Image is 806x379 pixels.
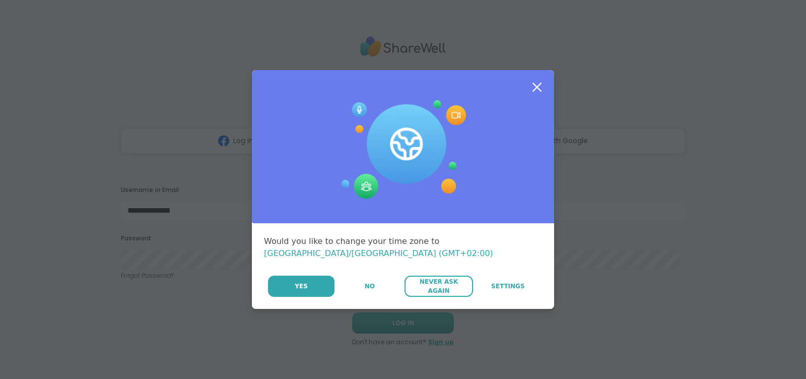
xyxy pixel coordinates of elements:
[365,282,375,291] span: No
[268,276,334,297] button: Yes
[405,276,473,297] button: Never Ask Again
[264,235,542,260] div: Would you like to change your time zone to
[474,276,542,297] a: Settings
[491,282,525,291] span: Settings
[295,282,308,291] span: Yes
[410,277,467,295] span: Never Ask Again
[340,100,466,199] img: Session Experience
[335,276,404,297] button: No
[264,248,493,258] span: [GEOGRAPHIC_DATA]/[GEOGRAPHIC_DATA] (GMT+02:00)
